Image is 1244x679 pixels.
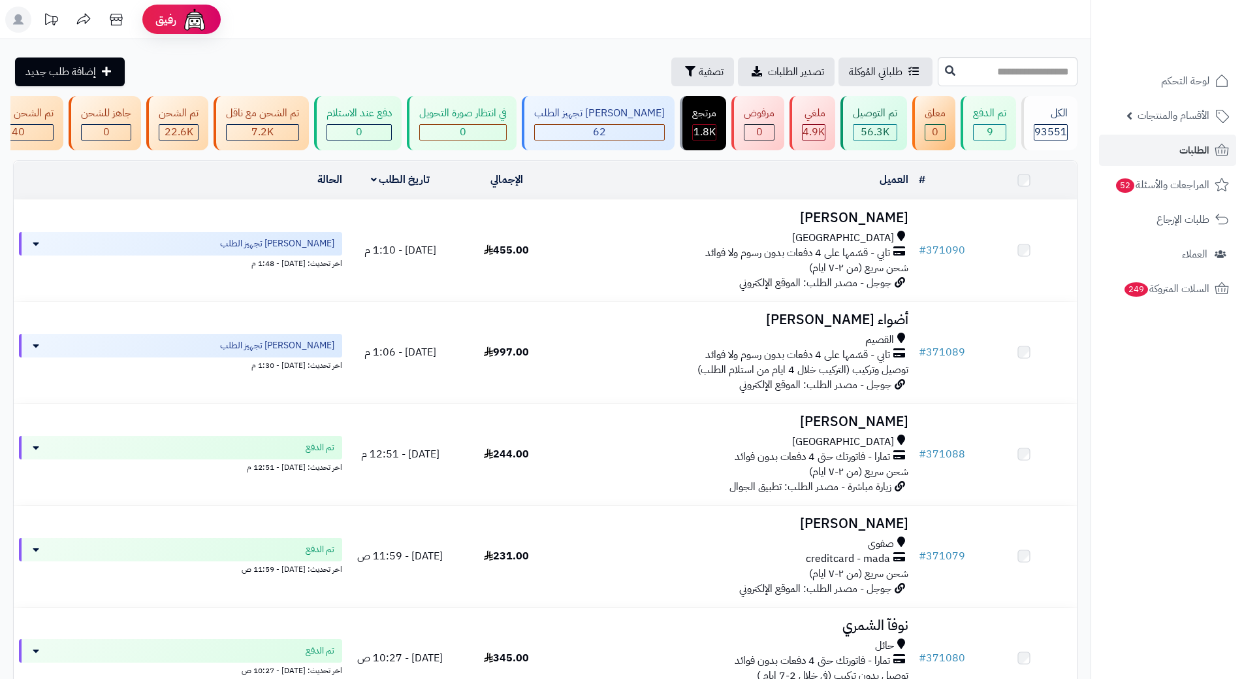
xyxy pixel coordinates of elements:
a: العميل [880,172,908,188]
span: 9 [987,124,993,140]
span: القصيم [865,333,894,348]
a: #371080 [919,650,965,666]
button: تصفية [671,58,734,86]
a: تحديثات المنصة [35,7,67,36]
a: ملغي 4.9K [787,96,838,150]
a: # [919,172,925,188]
span: 244.00 [484,446,529,462]
a: لوحة التحكم [1099,65,1236,97]
div: دفع عند الاستلام [327,106,392,121]
span: creditcard - mada [806,552,890,567]
span: # [919,548,926,564]
div: مرتجع [692,106,716,121]
div: 4942 [803,125,825,140]
div: الكل [1034,106,1068,121]
span: 4.9K [803,124,825,140]
span: 249 [1124,282,1148,297]
a: الطلبات [1099,135,1236,166]
h3: [PERSON_NAME] [565,210,908,225]
span: تمارا - فاتورتك حتى 4 دفعات بدون فوائد [735,654,890,669]
h3: أضواء [PERSON_NAME] [565,312,908,327]
span: إضافة طلب جديد [25,64,96,80]
span: # [919,344,926,360]
div: اخر تحديث: [DATE] - 11:59 ص [19,561,342,575]
span: 22.6K [165,124,193,140]
span: 455.00 [484,242,529,258]
div: تم الدفع [973,106,1006,121]
span: جوجل - مصدر الطلب: الموقع الإلكتروني [739,275,891,291]
a: تصدير الطلبات [738,58,835,86]
div: تم الشحن [159,106,199,121]
div: 22553 [159,125,198,140]
a: تم الشحن مع ناقل 7.2K [211,96,311,150]
a: تاريخ الطلب [371,172,430,188]
span: 62 [593,124,606,140]
a: طلباتي المُوكلة [838,58,933,86]
a: مرتجع 1.8K [677,96,729,150]
span: لوحة التحكم [1161,72,1209,90]
div: اخر تحديث: [DATE] - 1:48 م [19,256,342,269]
span: السلات المتروكة [1123,280,1209,298]
span: تم الدفع [306,644,334,657]
div: 0 [82,125,131,140]
div: 1789 [693,125,716,140]
span: تابي - قسّمها على 4 دفعات بدون رسوم ولا فوائد [705,246,890,261]
span: شحن سريع (من ٢-٧ ايام) [809,566,908,582]
div: 9 [974,125,1006,140]
div: تم التوصيل [853,106,897,121]
a: #371088 [919,446,965,462]
a: #371090 [919,242,965,258]
span: 0 [460,124,466,140]
a: تم التوصيل 56.3K [838,96,910,150]
span: المراجعات والأسئلة [1115,176,1209,194]
a: جاهز للشحن 0 [66,96,144,150]
span: 345.00 [484,650,529,666]
span: طلباتي المُوكلة [849,64,902,80]
div: 0 [420,125,506,140]
span: صفوى [868,537,894,552]
span: 1.8K [694,124,716,140]
div: تم الشحن مع ناقل [226,106,299,121]
span: شحن سريع (من ٢-٧ ايام) [809,260,908,276]
div: جاهز للشحن [81,106,131,121]
div: اخر تحديث: [DATE] - 1:30 م [19,357,342,371]
img: ai-face.png [182,7,208,33]
span: # [919,242,926,258]
div: ملغي [802,106,825,121]
a: الكل93551 [1019,96,1080,150]
h3: [PERSON_NAME] [565,414,908,429]
div: في انتظار صورة التحويل [419,106,507,121]
h3: نوفآ الشمري [565,618,908,633]
span: رفيق [155,12,176,27]
span: [GEOGRAPHIC_DATA] [792,231,894,246]
a: في انتظار صورة التحويل 0 [404,96,519,150]
div: 62 [535,125,664,140]
span: [PERSON_NAME] تجهيز الطلب [220,237,334,250]
a: دفع عند الاستلام 0 [311,96,404,150]
span: 0 [103,124,110,140]
span: تم الدفع [306,543,334,556]
span: [DATE] - 1:06 م [364,344,436,360]
a: [PERSON_NAME] تجهيز الطلب 62 [519,96,677,150]
span: # [919,446,926,462]
span: طلبات الإرجاع [1156,210,1209,229]
a: العملاء [1099,239,1236,270]
a: المراجعات والأسئلة52 [1099,169,1236,201]
div: [PERSON_NAME] تجهيز الطلب [534,106,665,121]
div: 7223 [227,125,298,140]
span: زيارة مباشرة - مصدر الطلب: تطبيق الجوال [729,479,891,495]
a: #371079 [919,548,965,564]
a: مرفوض 0 [729,96,787,150]
span: # [919,650,926,666]
span: [DATE] - 10:27 ص [357,650,443,666]
div: اخر تحديث: [DATE] - 10:27 ص [19,663,342,676]
span: 997.00 [484,344,529,360]
span: شحن سريع (من ٢-٧ ايام) [809,464,908,480]
span: العملاء [1182,245,1207,263]
span: 56.3K [861,124,889,140]
span: 7.2K [251,124,274,140]
span: 0 [756,124,763,140]
div: اخر تحديث: [DATE] - 12:51 م [19,459,342,473]
span: الطلبات [1179,141,1209,159]
a: السلات المتروكة249 [1099,273,1236,305]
